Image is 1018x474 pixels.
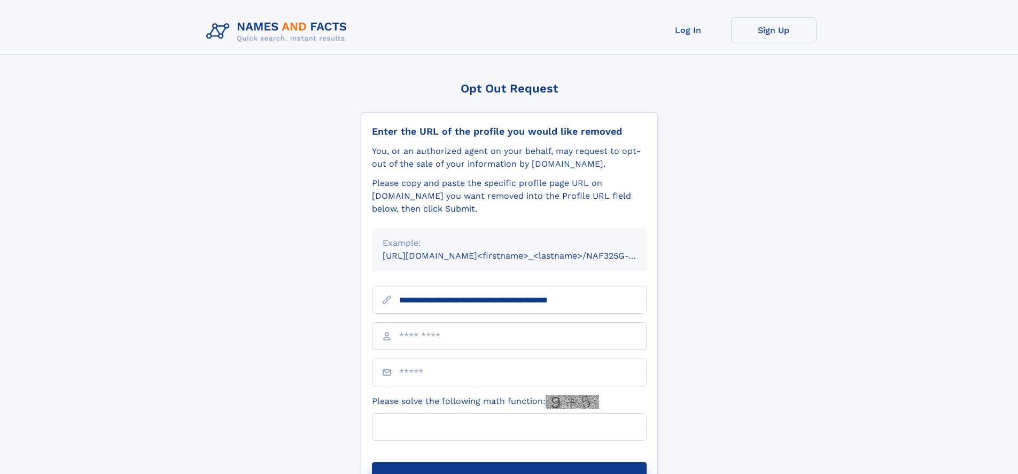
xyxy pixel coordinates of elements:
a: Log In [646,17,731,43]
a: Sign Up [731,17,817,43]
img: Logo Names and Facts [202,17,356,46]
div: Please copy and paste the specific profile page URL on [DOMAIN_NAME] you want removed into the Pr... [372,177,647,215]
div: Example: [383,237,636,250]
div: You, or an authorized agent on your behalf, may request to opt-out of the sale of your informatio... [372,145,647,170]
label: Please solve the following math function: [372,395,599,409]
div: Opt Out Request [361,82,658,95]
div: Enter the URL of the profile you would like removed [372,126,647,137]
small: [URL][DOMAIN_NAME]<firstname>_<lastname>/NAF325G-xxxxxxxx [383,251,667,261]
